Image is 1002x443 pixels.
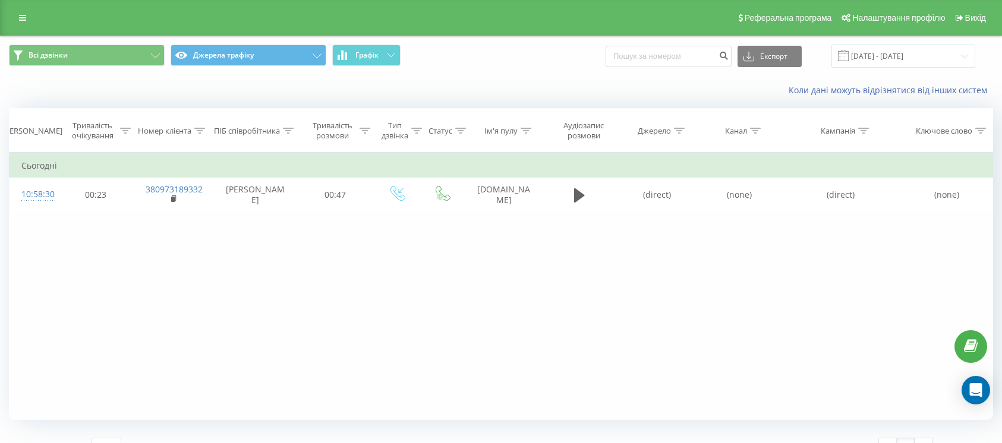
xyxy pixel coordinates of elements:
[58,178,134,212] td: 00:23
[821,126,855,136] div: Кампанія
[464,178,543,212] td: [DOMAIN_NAME]
[355,51,379,59] span: Графік
[738,46,802,67] button: Експорт
[213,178,298,212] td: [PERSON_NAME]
[68,121,117,141] div: Тривалість очікування
[616,178,698,212] td: (direct)
[9,45,165,66] button: Всі дзвінки
[21,183,46,206] div: 10:58:30
[780,178,902,212] td: (direct)
[428,126,452,136] div: Статус
[332,45,401,66] button: Графік
[382,121,408,141] div: Тип дзвінка
[29,50,68,60] span: Всі дзвінки
[638,126,671,136] div: Джерело
[554,121,613,141] div: Аудіозапис розмови
[852,13,945,23] span: Налаштування профілю
[10,154,993,178] td: Сьогодні
[308,121,357,141] div: Тривалість розмови
[962,376,990,404] div: Open Intercom Messenger
[298,178,374,212] td: 00:47
[902,178,992,212] td: (none)
[965,13,986,23] span: Вихід
[789,84,993,96] a: Коли дані можуть відрізнятися вiд інших систем
[484,126,518,136] div: Ім'я пулу
[171,45,326,66] button: Джерела трафіку
[698,178,780,212] td: (none)
[214,126,280,136] div: ПІБ співробітника
[606,46,732,67] input: Пошук за номером
[138,126,191,136] div: Номер клієнта
[745,13,832,23] span: Реферальна програма
[725,126,747,136] div: Канал
[916,126,972,136] div: Ключове слово
[146,183,203,195] a: 380973189332
[2,126,62,136] div: [PERSON_NAME]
